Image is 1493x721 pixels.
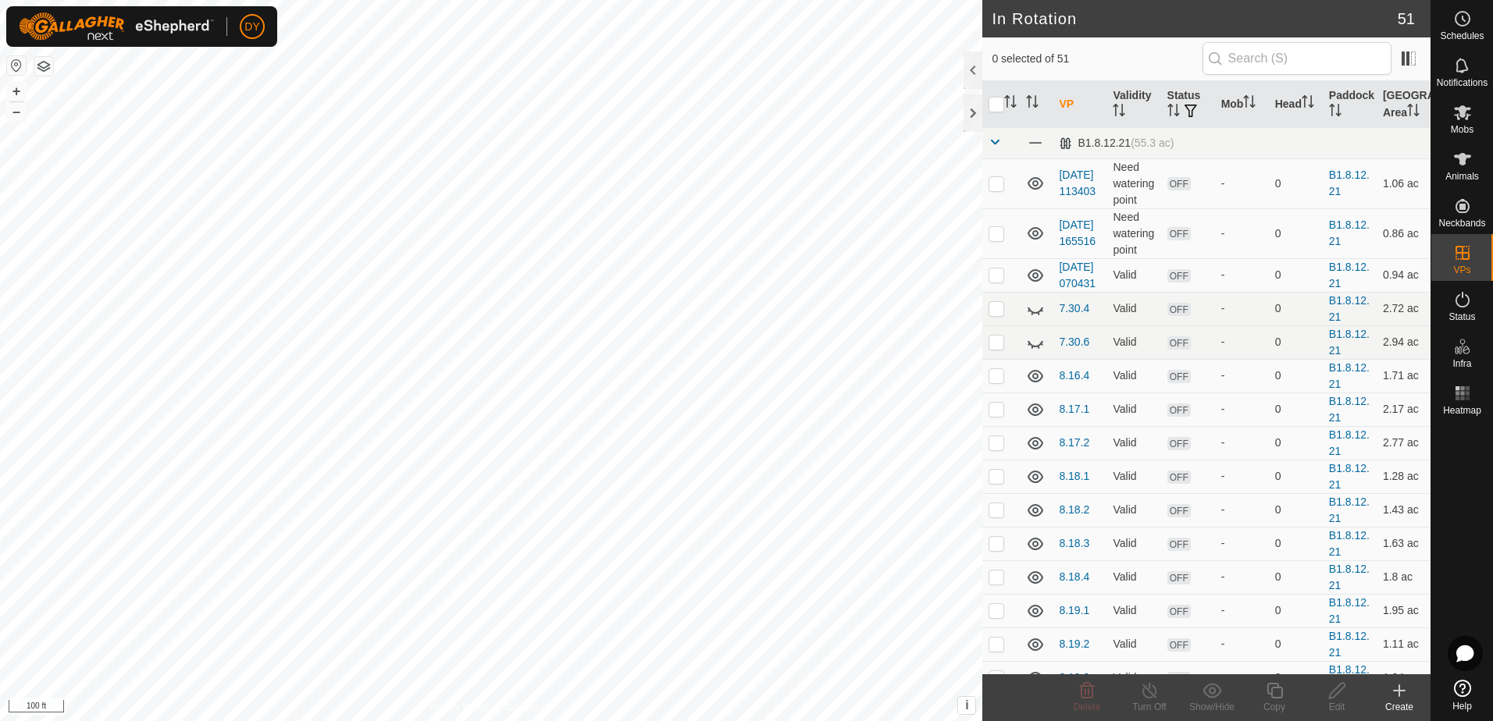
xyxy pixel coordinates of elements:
[1269,208,1323,258] td: 0
[1167,177,1191,190] span: OFF
[1329,529,1370,558] a: B1.8.12.21
[1269,560,1323,594] td: 0
[1004,98,1017,110] p-sorticon: Activate to sort
[1452,359,1471,368] span: Infra
[1329,106,1342,119] p-sorticon: Activate to sort
[1221,468,1263,485] div: -
[1059,570,1089,583] a: 8.18.4
[1453,265,1470,275] span: VPs
[1377,493,1431,527] td: 1.43 ac
[1059,169,1096,197] a: [DATE] 113403
[1167,471,1191,484] span: OFF
[1269,158,1323,208] td: 0
[1181,700,1243,714] div: Show/Hide
[1167,303,1191,316] span: OFF
[1269,661,1323,694] td: 0
[1377,560,1431,594] td: 1.8 ac
[1329,261,1370,289] a: B1.8.12.21
[1167,504,1191,517] span: OFF
[992,9,1397,28] h2: In Rotation
[1329,361,1370,390] a: B1.8.12.21
[7,82,26,101] button: +
[1269,426,1323,460] td: 0
[1451,125,1473,134] span: Mobs
[1377,460,1431,493] td: 1.28 ac
[1167,571,1191,584] span: OFF
[1377,292,1431,325] td: 2.72 ac
[1106,158,1160,208] td: Need watering point
[1443,406,1481,415] span: Heatmap
[1377,661,1431,694] td: 1.24 ac
[1221,435,1263,451] div: -
[1329,395,1370,424] a: B1.8.12.21
[1243,700,1306,714] div: Copy
[1431,673,1493,717] a: Help
[1329,663,1370,692] a: B1.8.12.21
[1059,537,1089,549] a: 8.18.3
[1167,538,1191,551] span: OFF
[1221,368,1263,384] div: -
[1167,269,1191,282] span: OFF
[1221,636,1263,652] div: -
[1167,227,1191,240] span: OFF
[1329,218,1370,247] a: B1.8.12.21
[1269,325,1323,359] td: 0
[1106,460,1160,493] td: Valid
[1377,426,1431,460] td: 2.77 ac
[1221,300,1263,317] div: -
[1329,428,1370,457] a: B1.8.12.21
[1221,267,1263,283] div: -
[1059,503,1089,516] a: 8.18.2
[1106,627,1160,661] td: Valid
[1221,569,1263,585] div: -
[1269,258,1323,292] td: 0
[1118,700,1181,714] div: Turn Off
[1243,98,1256,110] p-sorticon: Activate to sort
[1221,502,1263,518] div: -
[1203,42,1391,75] input: Search (S)
[244,19,259,35] span: DY
[1106,594,1160,627] td: Valid
[1377,359,1431,392] td: 1.71 ac
[1106,493,1160,527] td: Valid
[1269,81,1323,128] th: Head
[1377,627,1431,661] td: 1.11 ac
[1106,359,1160,392] td: Valid
[429,701,488,715] a: Privacy Policy
[1377,81,1431,128] th: [GEOGRAPHIC_DATA] Area
[1377,158,1431,208] td: 1.06 ac
[1269,392,1323,426] td: 0
[1445,172,1479,181] span: Animals
[1167,106,1180,119] p-sorticon: Activate to sort
[1377,208,1431,258] td: 0.86 ac
[1106,661,1160,694] td: Valid
[1407,106,1420,119] p-sorticon: Activate to sort
[1059,470,1089,482] a: 8.18.1
[1059,336,1089,348] a: 7.30.6
[1059,638,1089,650] a: 8.19.2
[1377,325,1431,359] td: 2.94 ac
[1306,700,1368,714] div: Edit
[1302,98,1314,110] p-sorticon: Activate to sort
[1059,671,1089,684] a: 8.19.3
[1053,81,1106,128] th: VP
[1269,292,1323,325] td: 0
[1167,370,1191,383] span: OFF
[1215,81,1269,128] th: Mob
[1377,258,1431,292] td: 0.94 ac
[1059,604,1089,616] a: 8.19.1
[1437,78,1488,87] span: Notifications
[1167,605,1191,618] span: OFF
[1329,630,1370,659] a: B1.8.12.21
[1398,7,1415,30] span: 51
[1059,261,1096,289] a: [DATE] 070431
[1106,325,1160,359] td: Valid
[1269,527,1323,560] td: 0
[1106,292,1160,325] td: Valid
[1269,359,1323,392] td: 0
[1269,493,1323,527] td: 0
[1106,81,1160,128] th: Validity
[1452,701,1472,711] span: Help
[1221,602,1263,619] div: -
[1269,460,1323,493] td: 0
